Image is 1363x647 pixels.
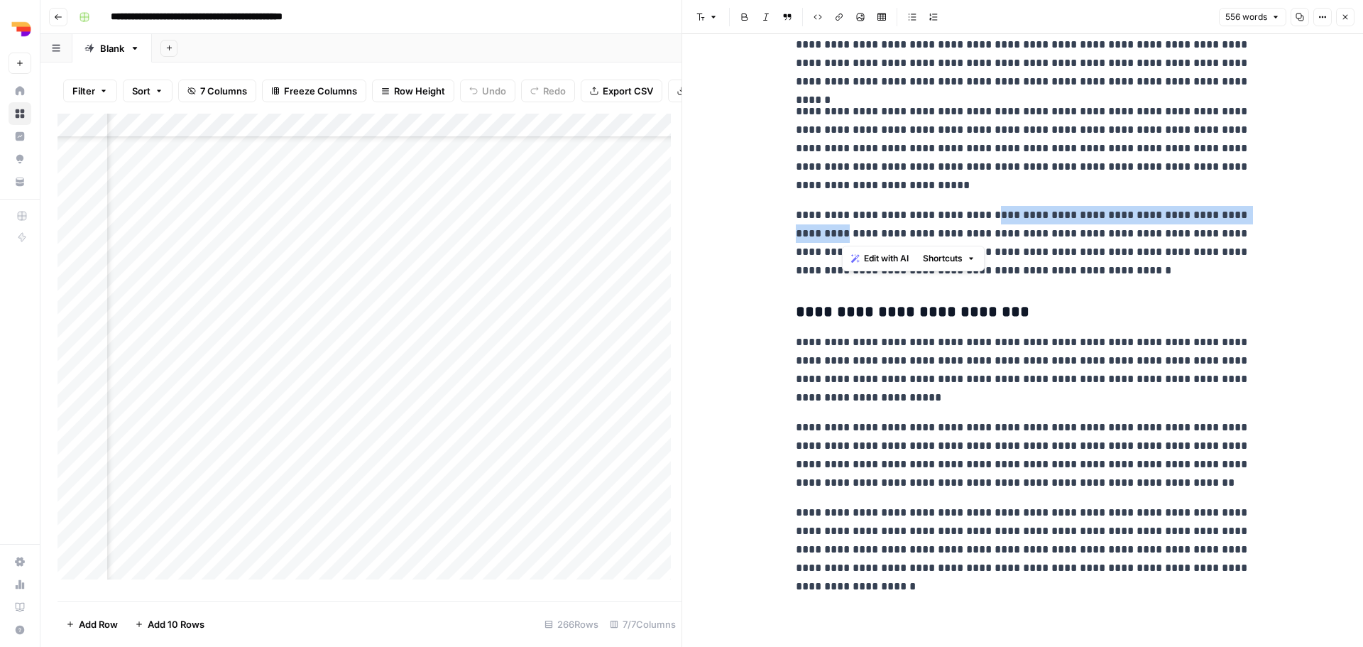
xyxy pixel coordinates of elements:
[372,80,454,102] button: Row Height
[581,80,662,102] button: Export CSV
[845,249,914,268] button: Edit with AI
[284,84,357,98] span: Freeze Columns
[917,249,981,268] button: Shortcuts
[58,613,126,636] button: Add Row
[9,148,31,170] a: Opportunities
[482,84,506,98] span: Undo
[200,84,247,98] span: 7 Columns
[9,619,31,641] button: Help + Support
[394,84,445,98] span: Row Height
[1219,8,1286,26] button: 556 words
[604,613,681,636] div: 7/7 Columns
[543,84,566,98] span: Redo
[9,16,34,42] img: Depends Logo
[1225,11,1267,23] span: 556 words
[9,102,31,125] a: Browse
[262,80,366,102] button: Freeze Columns
[63,80,117,102] button: Filter
[521,80,575,102] button: Redo
[539,613,604,636] div: 266 Rows
[72,84,95,98] span: Filter
[123,80,173,102] button: Sort
[148,617,204,631] span: Add 10 Rows
[178,80,256,102] button: 7 Columns
[603,84,653,98] span: Export CSV
[9,80,31,102] a: Home
[9,573,31,596] a: Usage
[9,125,31,148] a: Insights
[72,34,152,62] a: Blank
[9,11,31,47] button: Workspace: Depends
[132,84,150,98] span: Sort
[100,41,124,55] div: Blank
[460,80,515,102] button: Undo
[9,550,31,573] a: Settings
[9,596,31,619] a: Learning Hub
[126,613,213,636] button: Add 10 Rows
[864,252,909,265] span: Edit with AI
[9,170,31,193] a: Your Data
[923,252,963,265] span: Shortcuts
[79,617,118,631] span: Add Row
